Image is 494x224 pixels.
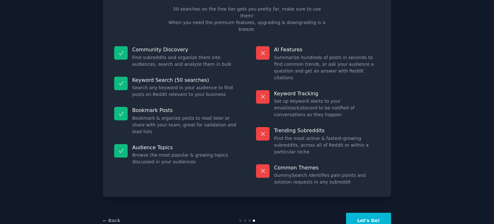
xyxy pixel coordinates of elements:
p: Keyword Tracking [274,90,380,97]
a: ← Back [103,218,120,223]
p: Trending Subreddits [274,127,380,134]
dd: Find subreddits and organize them into audiences, search and analyze them in bulk [132,54,238,68]
dd: Browse the most popular & growing topics discussed in your audiences [132,152,238,165]
p: Community Discovery [132,46,238,53]
p: Keyword Search (50 searches) [132,77,238,83]
dd: GummySearch identifies pain points and solution requests in any subreddit [274,172,380,185]
p: Audience Topics [132,144,238,151]
p: AI Features [274,46,380,53]
dd: Search any keyword in your audience to find posts on Reddit relevant to your business [132,84,238,98]
p: Bookmark Posts [132,107,238,114]
p: Common Themes [274,164,380,171]
p: 50 searches on the free tier gets you pretty far, make sure to use them! When you need the premiu... [166,6,328,33]
dd: Summarize hundreds of posts in seconds to find common trends, or ask your audience a question and... [274,54,380,81]
dd: Bookmark & organize posts to read later or share with your team, great for validation and lead lists [132,115,238,135]
dd: Find the most active & fastest-growing subreddits, across all of Reddit or within a particular niche [274,135,380,155]
dd: Set up keyword alerts to your email/slack/discord to be notified of conversations as they happen [274,98,380,118]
